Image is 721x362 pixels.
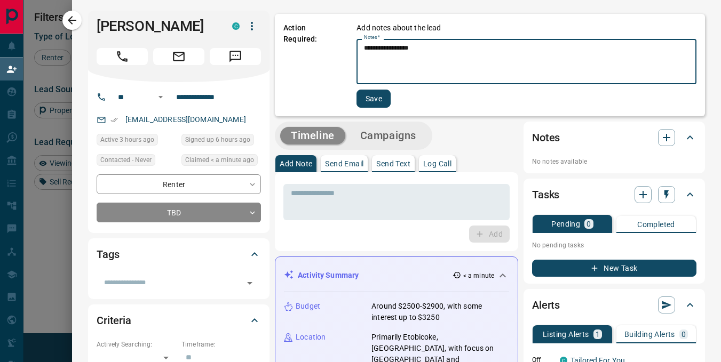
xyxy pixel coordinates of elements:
[100,134,154,145] span: Active 3 hours ago
[682,331,686,338] p: 0
[284,266,509,285] div: Activity Summary< a minute
[110,116,118,124] svg: Email Verified
[532,129,560,146] h2: Notes
[423,160,451,167] p: Log Call
[532,296,560,313] h2: Alerts
[596,331,600,338] p: 1
[624,331,675,338] p: Building Alerts
[543,331,589,338] p: Listing Alerts
[100,155,152,165] span: Contacted - Never
[97,18,216,35] h1: [PERSON_NAME]
[153,48,204,65] span: Email
[97,48,148,65] span: Call
[97,246,119,263] h2: Tags
[210,48,261,65] span: Message
[232,22,240,30] div: condos.ca
[587,220,591,228] p: 0
[280,127,345,144] button: Timeline
[97,340,176,349] p: Actively Searching:
[532,182,696,207] div: Tasks
[296,301,320,312] p: Budget
[280,160,312,167] p: Add Note
[185,155,254,165] span: Claimed < a minute ago
[97,312,131,329] h2: Criteria
[532,186,559,203] h2: Tasks
[637,221,675,228] p: Completed
[364,34,380,41] label: Notes
[551,220,580,228] p: Pending
[181,134,261,149] div: Sat Sep 13 2025
[532,292,696,318] div: Alerts
[97,242,261,267] div: Tags
[356,90,391,108] button: Save
[125,115,246,124] a: [EMAIL_ADDRESS][DOMAIN_NAME]
[154,91,167,103] button: Open
[376,160,410,167] p: Send Text
[181,340,261,349] p: Timeframe:
[97,134,176,149] div: Sat Sep 13 2025
[298,270,359,281] p: Activity Summary
[296,332,326,343] p: Location
[463,271,494,280] p: < a minute
[283,22,340,108] p: Action Required:
[532,157,696,166] p: No notes available
[181,154,261,169] div: Sun Sep 14 2025
[185,134,250,145] span: Signed up 6 hours ago
[532,125,696,150] div: Notes
[97,203,261,222] div: TBD
[97,308,261,333] div: Criteria
[532,237,696,253] p: No pending tasks
[325,160,363,167] p: Send Email
[371,301,509,323] p: Around $2500-$2900, with some interest up to $3250
[532,260,696,277] button: New Task
[356,22,441,34] p: Add notes about the lead
[97,174,261,194] div: Renter
[242,276,257,291] button: Open
[350,127,427,144] button: Campaigns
